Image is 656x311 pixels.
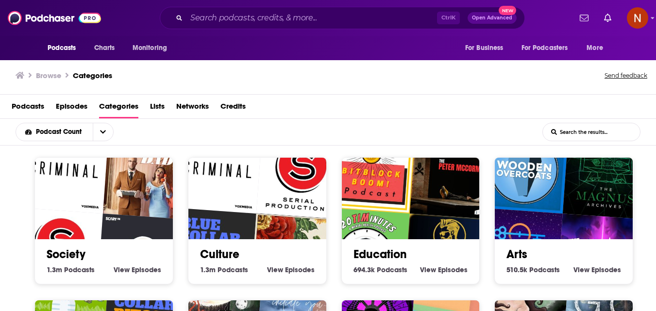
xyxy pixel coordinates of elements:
[472,16,512,20] span: Open Advanced
[587,41,603,55] span: More
[267,265,283,274] span: View
[47,247,85,262] a: Society
[438,265,468,274] span: Episodes
[48,41,76,55] span: Podcasts
[529,265,560,274] span: Podcasts
[576,10,592,26] a: Show notifications dropdown
[499,6,516,15] span: New
[126,39,180,57] button: open menu
[220,98,246,118] a: Credits
[465,41,504,55] span: For Business
[627,7,648,29] button: Show profile menu
[93,123,113,141] button: open menu
[353,265,407,274] a: 694.3k Education Podcasts
[580,39,615,57] button: open menu
[521,41,568,55] span: For Podcasters
[12,98,44,118] a: Podcasts
[377,265,407,274] span: Podcasts
[627,7,648,29] img: User Profile
[458,39,516,57] button: open menu
[88,39,121,57] a: Charts
[16,123,129,141] h2: Choose List sort
[200,265,216,274] span: 1.3m
[132,265,161,274] span: Episodes
[36,71,61,80] h3: Browse
[47,265,62,274] span: 1.3m
[480,125,569,213] img: Wooden Overcoats
[437,12,460,24] span: Ctrl K
[8,9,101,27] img: Podchaser - Follow, Share and Rate Podcasts
[200,265,248,274] a: 1.3m Culture Podcasts
[133,41,167,55] span: Monitoring
[409,131,498,219] img: The Peter McCormack Show
[256,131,344,219] img: Serial
[73,71,112,80] a: Categories
[267,265,315,274] a: View Culture Episodes
[506,265,560,274] a: 510.5k Arts Podcasts
[41,39,89,57] button: open menu
[600,10,615,26] a: Show notifications dropdown
[285,265,315,274] span: Episodes
[174,125,262,213] img: Criminal
[573,265,589,274] span: View
[160,7,525,29] div: Search podcasts, credits, & more...
[627,7,648,29] span: Logged in as AdelNBM
[506,265,527,274] span: 510.5k
[515,39,582,57] button: open menu
[573,265,621,274] a: View Arts Episodes
[176,98,209,118] a: Networks
[218,265,248,274] span: Podcasts
[56,98,87,118] a: Episodes
[47,265,95,274] a: 1.3m Society Podcasts
[353,265,375,274] span: 694.3k
[420,265,436,274] span: View
[99,98,138,118] a: Categories
[353,247,407,262] a: Education
[36,129,85,135] span: Podcast Count
[64,265,95,274] span: Podcasts
[114,265,130,274] span: View
[602,69,650,82] button: Send feedback
[103,131,191,219] img: Your Mom & Dad
[16,129,93,135] button: open menu
[591,265,621,274] span: Episodes
[327,125,415,213] img: The BitBlockBoom Bitcoin Podcast
[468,12,517,24] button: Open AdvancedNew
[506,247,527,262] a: Arts
[563,131,651,219] img: The Magnus Archives
[420,265,468,274] a: View Education Episodes
[20,125,109,213] img: Criminal
[114,265,161,274] a: View Society Episodes
[94,41,115,55] span: Charts
[200,247,239,262] a: Culture
[150,98,165,118] a: Lists
[186,10,437,26] input: Search podcasts, credits, & more...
